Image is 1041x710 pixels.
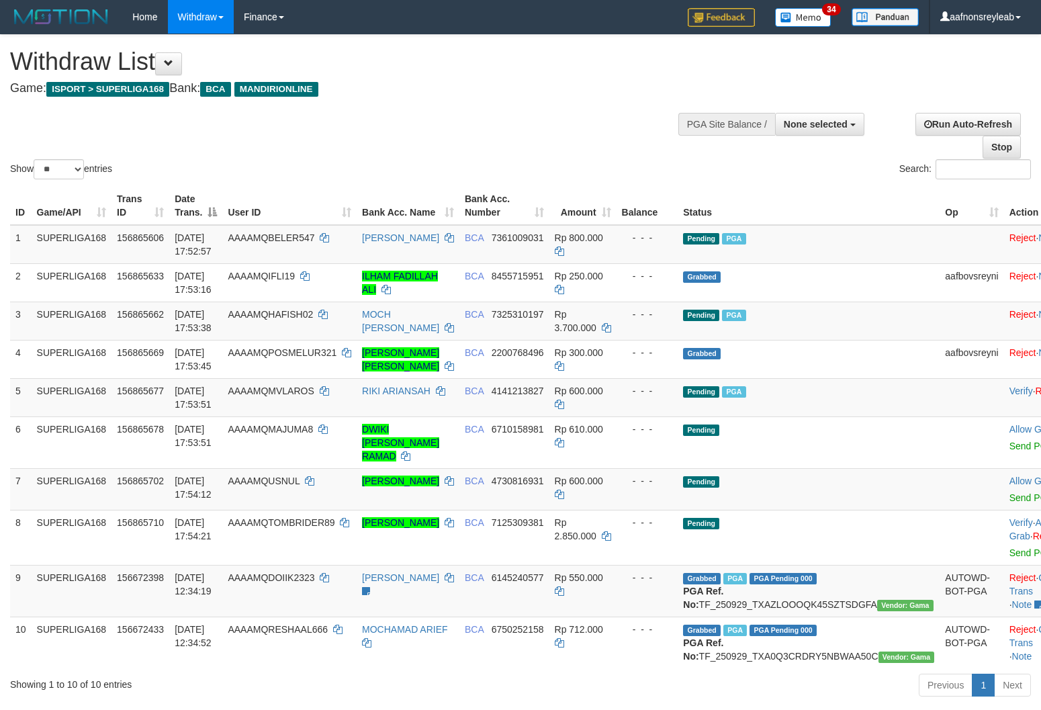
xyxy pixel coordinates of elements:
[117,347,164,358] span: 156865669
[10,225,32,264] td: 1
[555,624,603,635] span: Rp 712.000
[362,232,439,243] a: [PERSON_NAME]
[117,572,164,583] span: 156672398
[465,517,484,528] span: BCA
[492,476,544,486] span: Copy 4730816931 to clipboard
[683,625,721,636] span: Grabbed
[111,187,169,225] th: Trans ID: activate to sort column ascending
[362,424,439,461] a: DWIKI [PERSON_NAME] RAMAD
[10,672,424,691] div: Showing 1 to 10 of 10 entries
[10,48,680,75] h1: Withdraw List
[1009,347,1036,358] a: Reject
[10,378,32,416] td: 5
[683,233,719,245] span: Pending
[34,159,84,179] select: Showentries
[683,573,721,584] span: Grabbed
[362,476,439,486] a: [PERSON_NAME]
[117,309,164,320] span: 156865662
[175,309,212,333] span: [DATE] 17:53:38
[10,565,32,617] td: 9
[723,625,747,636] span: Marked by aafsoycanthlai
[683,476,719,488] span: Pending
[175,624,212,648] span: [DATE] 12:34:52
[822,3,840,15] span: 34
[775,8,831,27] img: Button%20Memo.svg
[622,423,673,436] div: - - -
[175,517,212,541] span: [DATE] 17:54:21
[994,674,1031,697] a: Next
[175,232,212,257] span: [DATE] 17:52:57
[1012,651,1032,662] a: Note
[228,271,295,281] span: AAAAMQIFLI19
[622,269,673,283] div: - - -
[46,82,169,97] span: ISPORT > SUPERLIGA168
[10,468,32,510] td: 7
[492,232,544,243] span: Copy 7361009031 to clipboard
[228,386,314,396] span: AAAAMQMVLAROS
[32,225,112,264] td: SUPERLIGA168
[117,424,164,435] span: 156865678
[492,624,544,635] span: Copy 6750252158 to clipboard
[878,652,935,663] span: Vendor URL: https://trx31.1velocity.biz
[459,187,549,225] th: Bank Acc. Number: activate to sort column ascending
[555,476,603,486] span: Rp 600.000
[32,378,112,416] td: SUPERLIGA168
[465,309,484,320] span: BCA
[1009,232,1036,243] a: Reject
[492,386,544,396] span: Copy 4141213827 to clipboard
[555,517,596,541] span: Rp 2.850.000
[228,476,300,486] span: AAAAMQUSNUL
[683,348,721,359] span: Grabbed
[492,424,544,435] span: Copy 6710158981 to clipboard
[465,232,484,243] span: BCA
[899,159,1031,179] label: Search:
[228,232,314,243] span: AAAAMQBELER547
[622,308,673,321] div: - - -
[492,309,544,320] span: Copy 7325310197 to clipboard
[683,586,723,610] b: PGA Ref. No:
[1009,572,1036,583] a: Reject
[465,347,484,358] span: BCA
[678,113,775,136] div: PGA Site Balance /
[175,572,212,596] span: [DATE] 12:34:19
[555,309,596,333] span: Rp 3.700.000
[940,187,1003,225] th: Op: activate to sort column ascending
[549,187,617,225] th: Amount: activate to sort column ascending
[936,159,1031,179] input: Search:
[228,517,334,528] span: AAAAMQTOMBRIDER89
[940,565,1003,617] td: AUTOWD-BOT-PGA
[972,674,995,697] a: 1
[555,572,603,583] span: Rp 550.000
[10,7,112,27] img: MOTION_logo.png
[1009,517,1033,528] a: Verify
[1009,309,1036,320] a: Reject
[10,510,32,565] td: 8
[465,386,484,396] span: BCA
[169,187,222,225] th: Date Trans.: activate to sort column descending
[1009,624,1036,635] a: Reject
[722,386,745,398] span: Marked by aafsoycanthlai
[750,573,817,584] span: PGA Pending
[678,617,940,668] td: TF_250929_TXA0Q3CRDRY5NBWAA50C
[362,309,439,333] a: MOCH [PERSON_NAME]
[117,476,164,486] span: 156865702
[10,82,680,95] h4: Game: Bank:
[492,572,544,583] span: Copy 6145240577 to clipboard
[983,136,1021,159] a: Stop
[852,8,919,26] img: panduan.png
[117,271,164,281] span: 156865633
[722,233,745,245] span: Marked by aafsoycanthlai
[10,263,32,302] td: 2
[175,424,212,448] span: [DATE] 17:53:51
[723,573,747,584] span: Marked by aafsoycanthlai
[492,271,544,281] span: Copy 8455715951 to clipboard
[683,637,723,662] b: PGA Ref. No:
[1009,386,1033,396] a: Verify
[617,187,678,225] th: Balance
[622,231,673,245] div: - - -
[555,347,603,358] span: Rp 300.000
[362,386,431,396] a: RIKI ARIANSAH
[555,271,603,281] span: Rp 250.000
[622,474,673,488] div: - - -
[622,571,673,584] div: - - -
